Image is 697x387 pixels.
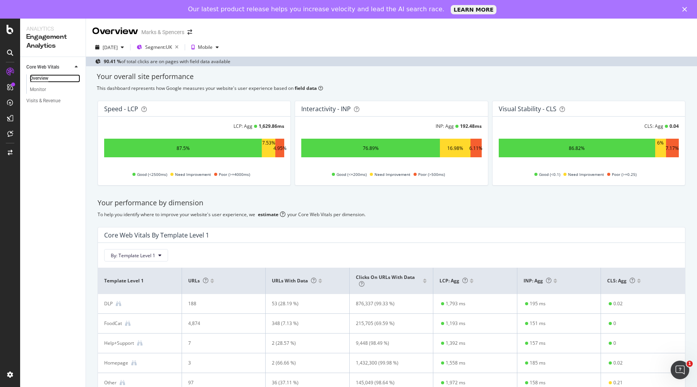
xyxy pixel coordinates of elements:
div: 4,874 [188,320,252,327]
div: 0 [613,340,616,347]
div: Interactivity - INP [301,105,351,113]
div: Homepage [104,359,128,366]
span: INP: Agg [524,277,551,284]
div: Speed - LCP [104,105,138,113]
div: 157 ms [530,340,546,347]
div: 1,793 ms [446,300,465,307]
div: Other [104,379,117,386]
div: 151 ms [530,320,546,327]
span: Segment: UK [145,44,172,50]
div: [DATE] [103,44,118,51]
div: 876,337 (99.33 %) [356,300,420,307]
span: URLs [188,277,208,284]
span: 1 [687,361,693,367]
div: 7.53% [262,139,275,157]
div: 0.02 [613,300,623,307]
div: This dashboard represents how Google measures your website's user experience based on [97,85,686,91]
div: 1,432,300 (99.98 %) [356,359,420,366]
span: Poor (>=0.25) [612,170,637,179]
div: 1,193 ms [446,320,465,327]
button: By: Template Level 1 [104,249,168,261]
div: 1,972 ms [446,379,465,386]
a: LEARN MORE [451,5,497,14]
div: 188 [188,300,252,307]
span: URLs with data [272,277,316,284]
div: Monitor [30,86,46,94]
button: Mobile [188,41,222,53]
div: 9,448 (98.49 %) [356,340,420,347]
div: Help+Support [104,340,134,347]
div: 1,392 ms [446,340,465,347]
div: 215,705 (69.59 %) [356,320,420,327]
div: Mobile [198,45,213,50]
span: By: Template Level 1 [111,252,155,259]
div: Analytics [26,25,79,33]
div: Overview [92,25,138,38]
div: 97 [188,379,252,386]
div: 192.48 ms [460,123,482,129]
div: Core Web Vitals [26,63,59,71]
span: Poor (>500ms) [418,170,445,179]
span: Template Level 1 [104,277,173,284]
div: 76.89% [363,145,379,151]
div: Marks & Spencers [141,28,184,36]
div: of total clicks are on pages with field data available [104,58,230,65]
div: 195 ms [530,300,546,307]
a: Overview [30,74,80,83]
iframe: Intercom live chat [671,361,689,379]
div: 87.5% [177,145,190,151]
div: 53 (28.19 %) [272,300,336,307]
span: Good (<=200ms) [336,170,367,179]
span: Poor (>=4000ms) [219,170,250,179]
div: 185 ms [530,359,546,366]
span: Need Improvement [374,170,410,179]
div: CLS: Agg [644,123,663,129]
div: 2 (66.66 %) [272,359,336,366]
a: Visits & Revenue [26,97,80,105]
div: 4.95% [273,145,287,151]
div: 6% [657,139,664,157]
span: Clicks on URLs with data [356,274,415,287]
button: [DATE] [92,41,127,53]
button: Segment:UK [134,41,182,53]
div: 0.04 [670,123,679,129]
div: 158 ms [530,379,546,386]
div: Your overall site performance [97,72,686,82]
div: 3 [188,359,252,366]
span: LCP: Agg [439,277,468,284]
div: To help you identify where to improve your website's user experience, we your Core Web Vitals per... [98,211,685,218]
div: 145,049 (98.64 %) [356,379,420,386]
div: Visits & Revenue [26,97,60,105]
span: Need Improvement [175,170,211,179]
div: FoodCat [104,320,122,327]
div: DLP [104,300,113,307]
div: Close [682,7,690,12]
div: estimate [258,211,278,218]
div: Overview [30,74,48,83]
div: 348 (7.13 %) [272,320,336,327]
b: field data [295,85,317,91]
b: 90.41 % [104,58,121,65]
div: 2 (28.57 %) [272,340,336,347]
div: INP: Agg [436,123,454,129]
span: Good (<0.1) [539,170,560,179]
a: Core Web Vitals [26,63,72,71]
div: 6.11% [469,145,482,151]
div: 0.02 [613,359,623,366]
div: 1,558 ms [446,359,465,366]
div: 1,629.86 ms [259,123,284,129]
div: arrow-right-arrow-left [187,29,192,35]
div: 0.21 [613,379,623,386]
div: LCP: Agg [233,123,252,129]
div: Your performance by dimension [98,198,685,208]
div: Our latest product release helps you increase velocity and lead the AI search race. [188,5,445,13]
div: 36 (37.11 %) [272,379,336,386]
span: Need Improvement [568,170,604,179]
div: Visual Stability - CLS [499,105,556,113]
div: 86.82% [569,145,585,151]
div: 7 [188,340,252,347]
span: CLS: Agg [607,277,635,284]
div: Core Web Vitals By Template Level 1 [104,231,209,239]
div: Engagement Analytics [26,33,79,50]
div: 16.98% [447,145,463,151]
